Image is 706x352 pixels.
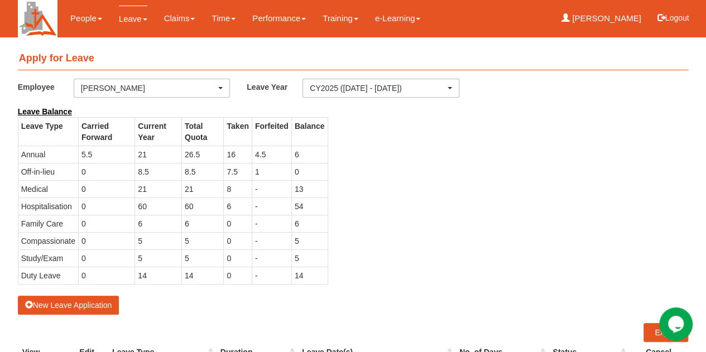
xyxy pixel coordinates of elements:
[135,197,182,215] td: 60
[181,249,224,267] td: 5
[18,296,119,315] button: New Leave Application
[302,79,459,98] button: CY2025 ([DATE] - [DATE])
[291,180,328,197] td: 13
[252,117,291,146] th: Forfeited
[135,232,182,249] td: 5
[375,6,421,31] a: e-Learning
[135,267,182,284] td: 14
[643,323,688,342] a: Export
[224,117,252,146] th: Taken
[224,146,252,163] td: 16
[78,146,135,163] td: 5.5
[78,267,135,284] td: 0
[659,307,695,341] iframe: chat widget
[224,215,252,232] td: 0
[181,267,224,284] td: 14
[135,146,182,163] td: 21
[224,232,252,249] td: 0
[164,6,195,31] a: Claims
[291,197,328,215] td: 54
[252,180,291,197] td: -
[291,232,328,249] td: 5
[224,267,252,284] td: 0
[78,197,135,215] td: 0
[252,197,291,215] td: -
[181,180,224,197] td: 21
[78,180,135,197] td: 0
[212,6,236,31] a: Time
[181,232,224,249] td: 5
[291,267,328,284] td: 14
[252,146,291,163] td: 4.5
[291,249,328,267] td: 5
[224,163,252,180] td: 7.5
[74,79,230,98] button: [PERSON_NAME]
[78,215,135,232] td: 0
[561,6,641,31] a: [PERSON_NAME]
[291,117,328,146] th: Balance
[247,79,302,95] label: Leave Year
[78,249,135,267] td: 0
[181,146,224,163] td: 26.5
[18,215,78,232] td: Family Care
[81,83,217,94] div: [PERSON_NAME]
[18,249,78,267] td: Study/Exam
[252,215,291,232] td: -
[291,215,328,232] td: 6
[135,249,182,267] td: 5
[18,267,78,284] td: Duty Leave
[181,163,224,180] td: 8.5
[78,117,135,146] th: Carried Forward
[18,117,78,146] th: Leave Type
[18,47,689,70] h4: Apply for Leave
[135,215,182,232] td: 6
[224,197,252,215] td: 6
[252,232,291,249] td: -
[252,163,291,180] td: 1
[181,197,224,215] td: 60
[224,249,252,267] td: 0
[78,163,135,180] td: 0
[18,197,78,215] td: Hospitalisation
[18,79,74,95] label: Employee
[18,232,78,249] td: Compassionate
[181,117,224,146] th: Total Quota
[18,180,78,197] td: Medical
[224,180,252,197] td: 8
[323,6,358,31] a: Training
[78,232,135,249] td: 0
[119,6,147,32] a: Leave
[135,163,182,180] td: 8.5
[291,146,328,163] td: 6
[70,6,102,31] a: People
[18,163,78,180] td: Off-in-lieu
[252,249,291,267] td: -
[135,180,182,197] td: 21
[650,4,697,31] button: Logout
[252,267,291,284] td: -
[291,163,328,180] td: 0
[310,83,445,94] div: CY2025 ([DATE] - [DATE])
[135,117,182,146] th: Current Year
[252,6,306,31] a: Performance
[18,107,72,116] b: Leave Balance
[181,215,224,232] td: 6
[18,146,78,163] td: Annual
